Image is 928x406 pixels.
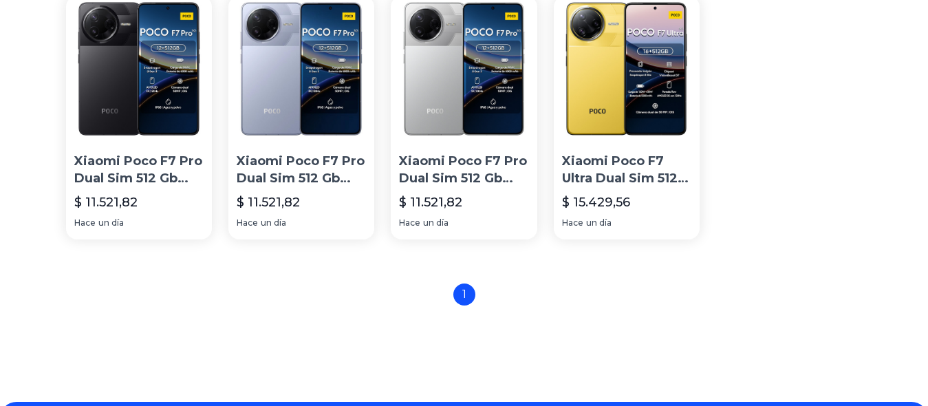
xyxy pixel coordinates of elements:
span: Hace [562,217,583,228]
span: un día [586,217,612,228]
p: $ 15.429,56 [562,193,630,212]
p: $ 11.521,82 [399,193,462,212]
span: Hace [399,217,420,228]
span: Hace [237,217,258,228]
span: un día [98,217,124,228]
span: Hace [74,217,96,228]
p: Xiaomi Poco F7 Pro Dual Sim 512 Gb Plata 12 Gb Ram [399,153,528,187]
p: $ 11.521,82 [74,193,138,212]
p: $ 11.521,82 [237,193,300,212]
p: Xiaomi Poco F7 Pro Dual Sim 512 Gb Azul 12 Gb Ram [237,153,366,187]
p: Xiaomi Poco F7 Ultra Dual Sim 512 Gb Amarillo 16 Gb Ram [562,153,691,187]
span: un día [261,217,286,228]
span: un día [423,217,449,228]
p: Xiaomi Poco F7 Pro Dual Sim 512 Gb Negro 12 Gb Ram [74,153,204,187]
